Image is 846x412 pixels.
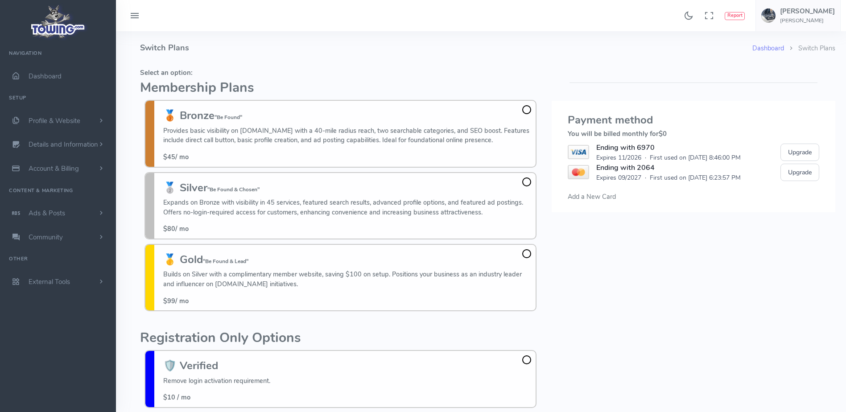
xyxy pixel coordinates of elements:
[163,224,175,233] span: $80
[568,165,589,179] img: MASTER_CARD
[140,69,541,76] h5: Select an option:
[752,44,784,53] a: Dashboard
[596,142,741,153] div: Ending with 6970
[163,224,189,233] span: / mo
[163,126,531,145] p: Provides basic visibility on [DOMAIN_NAME] with a 40-mile radius reach, two searchable categories...
[29,209,65,218] span: Ads & Posts
[163,376,270,386] p: Remove login activation requirement.
[596,162,741,173] div: Ending with 2064
[596,153,641,162] span: Expires 11/2026
[163,152,175,161] span: $45
[163,297,189,305] span: / mo
[163,297,175,305] span: $99
[645,173,646,182] span: ·
[568,145,589,159] img: VISA
[215,114,242,121] small: "Be Found"
[761,8,776,23] img: user-image
[140,81,541,95] h2: Membership Plans
[659,129,667,138] span: $0
[645,153,646,162] span: ·
[28,3,88,41] img: logo
[29,277,70,286] span: External Tools
[725,12,745,20] button: Report
[163,270,531,289] p: Builds on Silver with a complimentary member website, saving $100 on setup. Positions your busine...
[780,18,835,24] h6: [PERSON_NAME]
[784,44,835,54] li: Switch Plans
[568,114,819,126] h3: Payment method
[163,110,531,121] h3: 🥉 Bronze
[780,144,819,161] button: Upgrade
[207,186,260,193] small: "Be Found & Chosen"
[29,164,79,173] span: Account & Billing
[29,140,98,149] span: Details and Information
[163,198,531,217] p: Expands on Bronze with visibility in 45 services, featured search results, advanced profile optio...
[29,72,62,81] span: Dashboard
[29,233,63,242] span: Community
[163,254,531,265] h3: 🥇 Gold
[163,152,189,161] span: / mo
[163,182,531,194] h3: 🥈 Silver
[650,153,741,162] span: First used on [DATE] 8:46:00 PM
[568,130,819,137] h5: You will be billed monthly for
[596,173,641,182] span: Expires 09/2027
[780,164,819,181] button: Upgrade
[203,258,248,265] small: "Be Found & Lead"
[140,331,541,346] h2: Registration Only Options
[29,116,80,125] span: Profile & Website
[163,360,270,371] h3: 🛡️ Verified
[568,192,616,201] span: Add a New Card
[163,393,190,402] span: $10 / mo
[650,173,741,182] span: First used on [DATE] 6:23:57 PM
[780,8,835,15] h5: [PERSON_NAME]
[140,31,752,65] h4: Switch Plans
